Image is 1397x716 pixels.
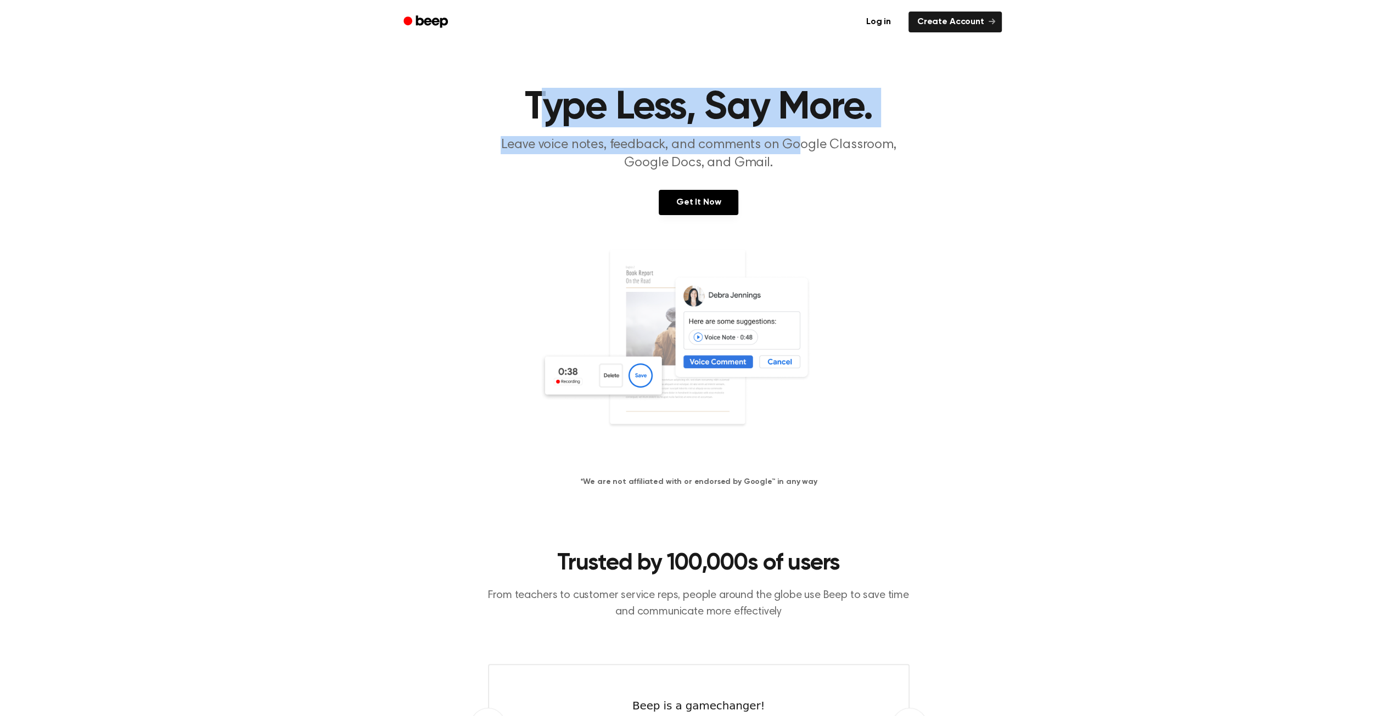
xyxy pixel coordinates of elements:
[488,587,910,620] p: From teachers to customer service reps, people around the globe use Beep to save time and communi...
[659,190,738,215] a: Get It Now
[855,9,902,35] a: Log in
[396,12,458,33] a: Beep
[540,248,858,459] img: Voice Comments on Docs and Recording Widget
[632,697,765,714] blockquote: Beep is a gamechanger!
[488,549,910,578] h2: Trusted by 100,000s of users
[908,12,1002,32] a: Create Account
[418,88,980,127] h1: Type Less, Say More.
[13,476,1384,488] h4: *We are not affiliated with or endorsed by Google™ in any way
[488,136,910,172] p: Leave voice notes, feedback, and comments on Google Classroom, Google Docs, and Gmail.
